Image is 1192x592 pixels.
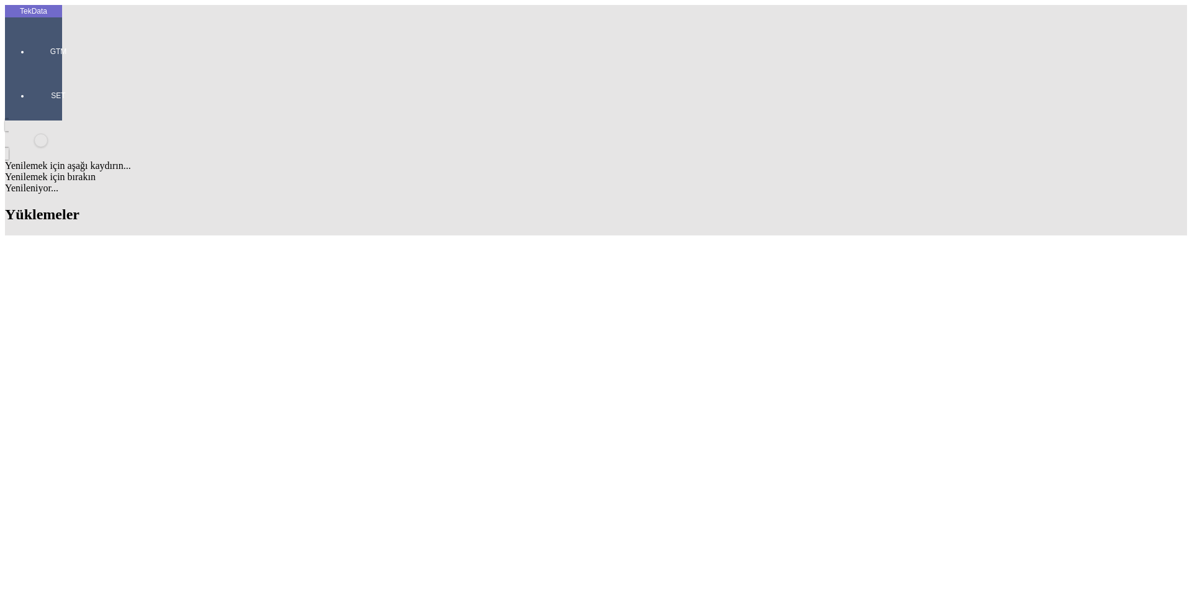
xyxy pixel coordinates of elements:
[40,91,77,101] span: SET
[5,6,62,16] div: TekData
[5,183,1187,194] div: Yenileniyor...
[5,160,1187,171] div: Yenilemek için aşağı kaydırın...
[5,171,1187,183] div: Yenilemek için bırakın
[40,47,77,57] span: GTM
[5,206,1187,223] h2: Yüklemeler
